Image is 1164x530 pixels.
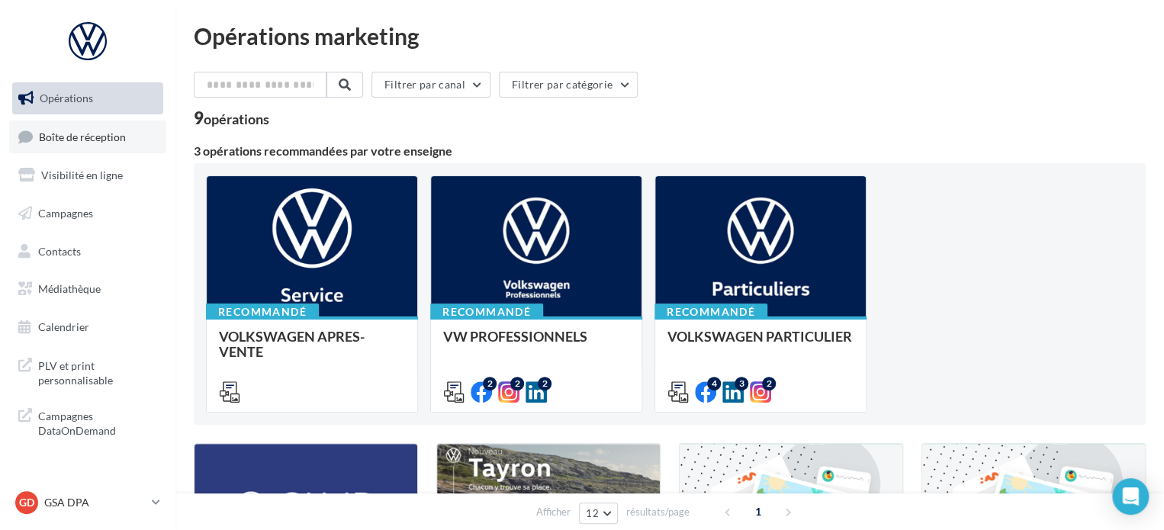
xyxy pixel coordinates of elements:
[19,495,34,510] span: GD
[9,82,166,114] a: Opérations
[579,503,618,524] button: 12
[40,92,93,104] span: Opérations
[746,499,770,524] span: 1
[12,488,163,517] a: GD GSA DPA
[9,198,166,230] a: Campagnes
[371,72,490,98] button: Filtrer par canal
[9,349,166,394] a: PLV et print personnalisable
[38,406,157,438] span: Campagnes DataOnDemand
[510,377,524,390] div: 2
[9,311,166,343] a: Calendrier
[194,24,1146,47] div: Opérations marketing
[194,145,1146,157] div: 3 opérations recommandées par votre enseigne
[38,320,89,333] span: Calendrier
[204,112,269,126] div: opérations
[38,207,93,220] span: Campagnes
[762,377,776,390] div: 2
[44,495,146,510] p: GSA DPA
[430,304,543,320] div: Recommandé
[194,110,269,127] div: 9
[536,505,571,519] span: Afficher
[38,282,101,295] span: Médiathèque
[9,120,166,153] a: Boîte de réception
[586,507,599,519] span: 12
[38,244,81,257] span: Contacts
[1112,478,1149,515] div: Open Intercom Messenger
[483,377,497,390] div: 2
[38,355,157,388] span: PLV et print personnalisable
[538,377,551,390] div: 2
[206,304,319,320] div: Recommandé
[707,377,721,390] div: 4
[654,304,767,320] div: Recommandé
[9,159,166,191] a: Visibilité en ligne
[499,72,638,98] button: Filtrer par catégorie
[443,328,587,345] span: VW PROFESSIONNELS
[9,236,166,268] a: Contacts
[219,328,365,360] span: VOLKSWAGEN APRES-VENTE
[667,328,852,345] span: VOLKSWAGEN PARTICULIER
[9,400,166,445] a: Campagnes DataOnDemand
[735,377,748,390] div: 3
[41,169,123,181] span: Visibilité en ligne
[39,130,126,143] span: Boîte de réception
[9,273,166,305] a: Médiathèque
[626,505,690,519] span: résultats/page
